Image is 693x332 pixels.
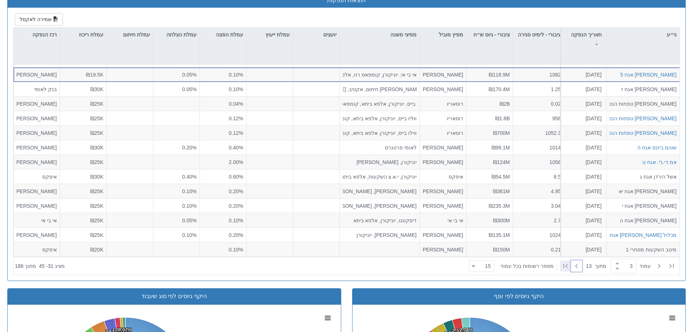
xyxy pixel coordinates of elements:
div: [PERSON_NAME] [17,187,57,195]
div: 0.10% [203,85,243,93]
div: 1082 [516,71,561,78]
button: [PERSON_NAME] טפחות הנפקות אגח 63 [583,114,677,122]
div: [PERSON_NAME] אגח ה [610,216,677,224]
div: [PERSON_NAME] [423,231,463,238]
div: תאריך הנפקה [561,28,606,50]
span: 13 [586,262,595,270]
span: ₪700M [493,130,510,136]
div: [DATE] [563,202,602,209]
div: [PERSON_NAME] טפחות הנפקות מסחרי 5 [610,100,677,107]
div: אי בי אי [17,216,57,224]
div: 1.25 [516,85,561,93]
button: מכלול [PERSON_NAME] אגח ב [605,231,677,238]
span: ₪25K [90,217,103,223]
button: [PERSON_NAME] אגח 5 [620,71,677,78]
div: 0.10% [156,187,197,195]
div: [PERSON_NAME] [17,114,57,122]
div: יוניקורן, [PERSON_NAME] [343,158,417,165]
div: [PERSON_NAME] חיתום, אקטיב, [PERSON_NAME], [PERSON_NAME] [348,85,422,93]
div: 8.5 [516,173,561,180]
span: ₪124M [493,159,510,165]
div: 0.02 [516,100,561,107]
div: 1014 [516,144,561,151]
div: [PERSON_NAME] [17,158,57,165]
span: ₪25K [90,203,103,208]
div: 0.21 [516,246,561,253]
div: 1024 [516,231,561,238]
div: היקף גיוסים לפי סוג שעבוד [13,292,335,301]
div: דיסקונט, יוניקורן, אלפא ביתא [343,216,417,224]
div: 15 [485,262,494,270]
div: 0.10% [203,246,243,253]
span: ₪300M [493,217,510,223]
div: 0.40% [156,173,197,180]
div: מפיצי משנה [340,28,420,42]
span: ₪30K [90,173,103,179]
div: [DATE] [563,114,602,122]
span: ₪25K [90,159,103,165]
div: 1052.3 [516,129,561,136]
div: [PERSON_NAME] [423,187,463,195]
div: איפקס [17,173,57,180]
div: ‏ מתוך [466,258,678,274]
div: איפקס [423,173,463,180]
div: עמלת ייעוץ [247,28,293,42]
div: ‏מציג 31 - 45 ‏ מתוך 188 [15,258,65,274]
div: בנק לאומי [17,85,57,93]
div: 0.05% [156,71,197,78]
span: ₪170.4M [489,86,510,92]
div: עמלת ריכוז [60,28,106,42]
div: 0.05% [156,85,197,93]
div: [PERSON_NAME], יוניקורן [343,231,417,238]
button: אמ.די.ג'י. אגח ט [642,158,677,165]
span: ₪135.1M [489,232,510,238]
div: [DATE] [563,71,602,78]
span: ₪25K [90,115,103,121]
div: [DATE] [563,100,602,107]
div: 0.20% [203,187,243,195]
div: [PERSON_NAME] [17,144,57,151]
button: [PERSON_NAME] טפחות הנפקות התחייבות 71 [572,129,677,136]
span: ₪25K [90,130,103,136]
div: [DATE] [563,246,602,253]
span: ‏עמוד [639,262,651,270]
span: ₪118.9M [489,71,510,77]
span: ₪25K [90,101,103,106]
button: שוהם ביזנס אגח ה [637,144,677,151]
div: רוסאריו [423,129,463,136]
span: ₪25K [90,188,103,194]
span: ₪19.5K [86,71,103,77]
span: ₪54.5M [492,173,510,179]
span: ₪1.8B [495,115,510,121]
div: היקף גיוסים לפי ענף [358,292,680,301]
div: 0.12% [203,129,243,136]
div: [PERSON_NAME] חיתום [423,71,463,78]
div: מפיץ מוביל [420,28,466,42]
div: 0.20% [156,144,197,151]
div: איפקס [17,246,57,253]
div: 1058 [516,158,561,165]
span: ₪20K [90,246,103,252]
span: ₪235.3M [489,203,510,208]
div: [PERSON_NAME] [423,85,463,93]
div: [PERSON_NAME] [17,129,57,136]
span: ₪30K [90,144,103,150]
span: ‏מספר רשומות בכל עמוד [500,262,554,270]
div: [DATE] [563,158,602,165]
div: [DATE] [563,144,602,151]
div: [PERSON_NAME], [PERSON_NAME] חיתום, [PERSON_NAME], יוניקורן [343,202,417,209]
div: לאומי פרטנרס [343,144,417,151]
div: 2.00% [203,158,243,165]
div: יוניקורן, י.א.צ השקעות, אלפא ביתא [343,173,417,180]
div: 0.12% [203,114,243,122]
div: 0.05% [156,216,197,224]
div: [DATE] [563,85,602,93]
div: [PERSON_NAME] אגח יא [610,187,677,195]
div: רוסאריו [423,114,463,122]
div: עמלת הפצה [200,28,246,42]
div: [DATE] [563,231,602,238]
